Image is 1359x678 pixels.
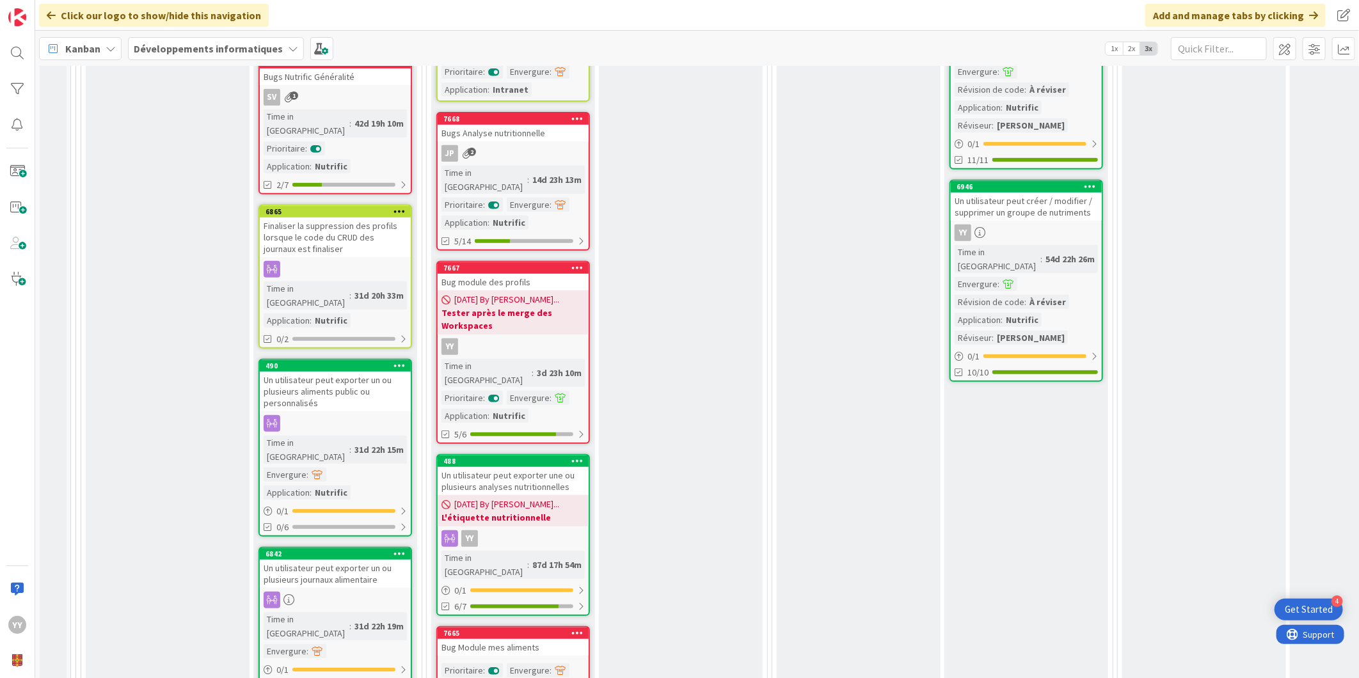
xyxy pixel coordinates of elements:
div: 14d 23h 13m [529,173,585,187]
span: : [488,83,489,97]
div: Application [441,216,488,230]
div: 7665 [443,629,589,638]
div: 6842 [266,549,411,558]
div: Prioritaire [441,391,483,405]
span: 0 / 1 [454,584,466,597]
div: [PERSON_NAME] [994,331,1068,345]
span: : [349,116,351,130]
div: Bugs Nutrific Généralité [260,68,411,85]
span: 0 / 1 [276,663,289,677]
div: 7668 [438,113,589,125]
div: Application [264,159,310,173]
div: JP [441,145,458,162]
span: 1x [1106,42,1123,55]
div: 42d 19h 10m [351,116,407,130]
div: Nutrific [312,313,351,327]
div: 4 [1331,595,1343,607]
div: Nutrific [489,216,528,230]
span: 6/7 [454,600,466,613]
span: : [1024,83,1026,97]
span: 2 [468,148,476,156]
span: : [550,198,552,212]
div: Add and manage tabs by clicking [1145,4,1326,27]
div: 6946Un utilisateur peut créer / modifier / supprimer un groupe de nutriments [951,181,1102,221]
div: SV [260,89,411,106]
div: Application [264,485,310,500]
div: 31d 20h 33m [351,288,407,303]
div: 6842 [260,548,411,560]
div: Révision de code [955,83,1024,97]
span: : [550,663,552,677]
div: Time in [GEOGRAPHIC_DATA] [955,245,1040,273]
div: 490 [260,360,411,372]
div: 3d 23h 10m [534,366,585,380]
span: : [349,619,351,633]
div: À réviser [1026,295,1069,309]
div: Open Get Started checklist, remaining modules: 4 [1275,599,1343,620]
span: [DATE] By [PERSON_NAME]... [454,293,559,306]
div: 6946 [951,181,1102,193]
span: : [488,216,489,230]
div: 87d 17h 54m [529,558,585,572]
span: 11/11 [967,154,989,167]
span: 3x [1140,42,1157,55]
div: 6865Finaliser la suppression des profils lorsque le code du CRUD des journaux est finaliser [260,206,411,257]
span: : [310,485,312,500]
span: : [550,65,552,79]
input: Quick Filter... [1171,37,1267,60]
div: 7668Bugs Analyse nutritionnelle [438,113,589,141]
img: avatar [8,652,26,670]
a: 6865Finaliser la suppression des profils lorsque le code du CRUD des journaux est finaliserTime i... [258,205,412,349]
div: YY [461,530,478,547]
div: Time in [GEOGRAPHIC_DATA] [441,166,527,194]
a: 488Un utilisateur peut exporter une ou plusieurs analyses nutritionnelles[DATE] By [PERSON_NAME].... [436,454,590,616]
div: 0/1 [260,503,411,519]
div: À réviser [1026,83,1069,97]
div: 0/1 [951,349,1102,365]
div: Réviseur [955,118,992,132]
div: Bug Module mes aliments [438,639,589,656]
div: Time in [GEOGRAPHIC_DATA] [441,359,532,387]
span: : [483,198,485,212]
div: Intranet [489,83,532,97]
div: Envergure [507,391,550,405]
div: Application [441,83,488,97]
span: : [997,277,999,291]
div: Application [441,409,488,423]
div: Time in [GEOGRAPHIC_DATA] [264,281,349,310]
div: Envergure [507,65,550,79]
span: : [1001,100,1003,114]
div: Prioritaire [441,663,483,677]
div: 0/1 [951,136,1102,152]
span: 0/2 [276,333,289,346]
div: Un utilisateur peut exporter un ou plusieurs journaux alimentaire [260,560,411,588]
span: : [1001,313,1003,327]
div: 6842Un utilisateur peut exporter un ou plusieurs journaux alimentaire [260,548,411,588]
span: Support [27,2,58,17]
div: Envergure [955,277,997,291]
a: 490Un utilisateur peut exporter un ou plusieurs aliments public ou personnalisésTime in [GEOGRAPH... [258,359,412,537]
a: 6946Un utilisateur peut créer / modifier / supprimer un groupe de nutrimentsYYTime in [GEOGRAPHIC... [950,180,1103,382]
div: Bugs Analyse nutritionnelle [438,125,589,141]
div: Envergure [955,65,997,79]
div: 54d 22h 26m [1042,252,1098,266]
span: : [527,173,529,187]
div: Nutrific [312,159,351,173]
div: Time in [GEOGRAPHIC_DATA] [264,612,349,640]
div: JP [438,145,589,162]
div: Application [955,313,1001,327]
span: : [1040,252,1042,266]
b: Développements informatiques [134,42,283,55]
img: Visit kanbanzone.com [8,8,26,26]
div: Finaliser la suppression des profils lorsque le code du CRUD des journaux est finaliser [260,217,411,257]
span: 1 [290,91,298,100]
div: Prioritaire [441,198,483,212]
div: 6865 [260,206,411,217]
div: 31d 22h 19m [351,619,407,633]
div: 0/1 [260,662,411,678]
span: : [483,65,485,79]
div: YY [951,225,1102,241]
div: YY [955,225,971,241]
div: 7559Bugs Nutrific Généralité [260,57,411,85]
div: Révision de code [955,295,1024,309]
